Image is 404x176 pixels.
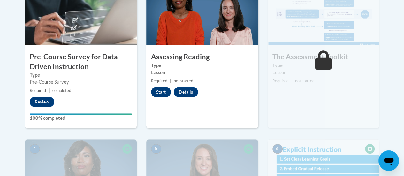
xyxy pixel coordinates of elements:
[170,79,171,83] span: |
[295,79,315,83] span: not started
[49,88,50,93] span: |
[30,115,132,122] label: 100% completed
[151,87,171,97] button: Start
[151,79,167,83] span: Required
[272,62,375,69] label: Type
[30,97,54,107] button: Review
[30,144,40,154] span: 4
[272,69,375,76] div: Lesson
[174,87,198,97] button: Details
[146,52,258,62] h3: Assessing Reading
[30,79,132,86] div: Pre-Course Survey
[151,69,253,76] div: Lesson
[272,79,289,83] span: Required
[378,150,399,171] iframe: Button to launch messaging window
[174,79,193,83] span: not started
[52,88,71,93] span: completed
[25,52,137,72] h3: Pre-Course Survey for Data-Driven Instruction
[151,62,253,69] label: Type
[291,79,293,83] span: |
[30,72,132,79] label: Type
[268,52,379,62] h3: The Assessment Toolkit
[151,144,161,154] span: 5
[272,144,283,154] span: 6
[30,88,46,93] span: Required
[30,113,132,115] div: Your progress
